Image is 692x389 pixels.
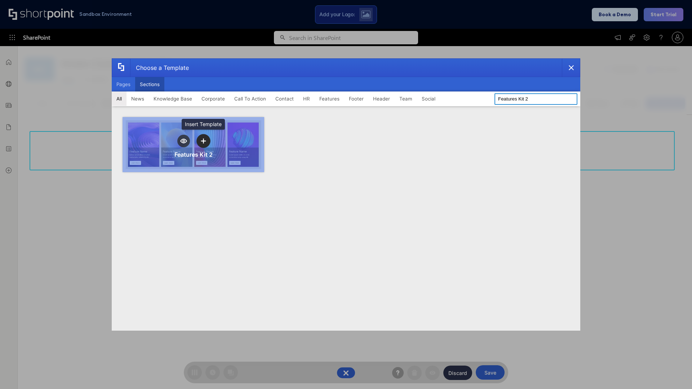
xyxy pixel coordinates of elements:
[127,91,149,106] button: News
[315,91,344,106] button: Features
[135,77,164,91] button: Sections
[112,91,127,106] button: All
[417,91,440,106] button: Social
[271,91,298,106] button: Contact
[298,91,315,106] button: HR
[112,77,135,91] button: Pages
[197,91,230,106] button: Corporate
[149,91,197,106] button: Knowledge Base
[344,91,368,106] button: Footer
[562,305,692,389] iframe: Chat Widget
[494,93,577,105] input: Search
[130,59,189,77] div: Choose a Template
[112,58,580,331] div: template selector
[368,91,395,106] button: Header
[230,91,271,106] button: Call To Action
[174,151,213,158] div: Features Kit 2
[395,91,417,106] button: Team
